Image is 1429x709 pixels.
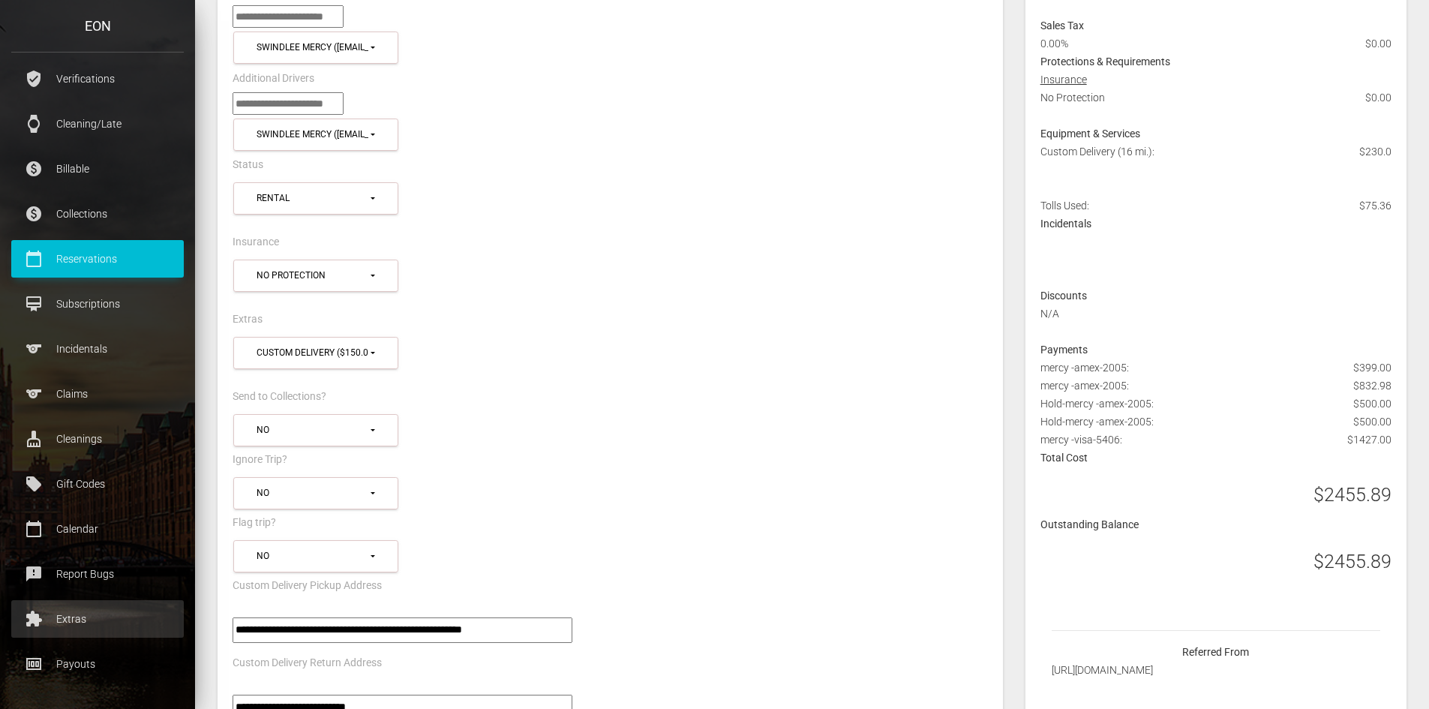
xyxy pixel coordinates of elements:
strong: Referred From [1182,646,1249,658]
strong: Discounts [1040,290,1087,302]
a: verified_user Verifications [11,60,184,98]
p: Claims [23,383,173,405]
p: Subscriptions [23,293,173,315]
div: No Protection [1029,89,1403,125]
div: No [257,487,368,500]
span: Custom Delivery (16 mi.): [1040,146,1154,158]
span: Tolls Used: [1040,200,1089,212]
div: [URL][DOMAIN_NAME] [1040,661,1391,679]
div: Rental [257,192,368,205]
label: Custom Delivery Pickup Address [233,578,382,593]
strong: Total Cost [1040,452,1088,464]
a: paid Collections [11,195,184,233]
label: Flag trip? [233,515,276,530]
div: No Protection [257,269,368,282]
h3: $2455.89 [1313,548,1391,575]
p: Incidentals [23,338,173,360]
button: swindlee mercy (mswindlee@gmail.com) [233,32,398,64]
label: Custom Delivery Return Address [233,656,382,671]
label: Ignore Trip? [233,452,287,467]
span: $500.00 [1353,413,1391,431]
p: Report Bugs [23,563,173,585]
label: Additional Drivers [233,71,314,86]
a: local_offer Gift Codes [11,465,184,503]
div: swindlee mercy ([EMAIL_ADDRESS][DOMAIN_NAME]) [257,41,368,54]
label: Insurance [233,235,279,250]
span: $1427.00 [1347,431,1391,449]
label: Extras [233,312,263,327]
a: sports Claims [11,375,184,413]
div: N/A [1029,305,1403,341]
p: Payouts [23,653,173,675]
p: Calendar [23,518,173,540]
a: calendar_today Calendar [11,510,184,548]
p: Reservations [23,248,173,270]
button: No [233,414,398,446]
a: cleaning_services Cleanings [11,420,184,458]
strong: Payments [1040,344,1088,356]
a: money Payouts [11,645,184,683]
a: paid Billable [11,150,184,188]
span: $832.98 [1353,377,1391,395]
div: Custom Delivery ($150.0) [257,347,368,359]
button: No [233,477,398,509]
span: $0.00 [1365,89,1391,107]
div: No [257,424,368,437]
strong: Incidentals [1040,218,1091,230]
p: Extras [23,608,173,630]
p: Verifications [23,68,173,90]
p: Collections [23,203,173,225]
strong: Sales Tax [1040,20,1084,32]
p: Cleanings [23,428,173,450]
a: watch Cleaning/Late [11,105,184,143]
p: Billable [23,158,173,180]
p: Gift Codes [23,473,173,495]
a: feedback Report Bugs [11,555,184,593]
a: calendar_today Reservations [11,240,184,278]
p: Cleaning/Late [23,113,173,135]
button: Custom Delivery ($150.0) [233,337,398,369]
span: $399.00 [1353,359,1391,377]
span: $500.00 [1353,395,1391,413]
strong: Equipment & Services [1040,128,1140,140]
label: Send to Collections? [233,389,326,404]
label: Status [233,158,263,173]
div: No [257,550,368,563]
a: sports Incidentals [11,330,184,368]
u: Insurance [1040,74,1087,86]
button: No [233,540,398,572]
button: No Protection [233,260,398,292]
div: 0.00% [1029,35,1278,53]
div: swindlee mercy ([EMAIL_ADDRESS][DOMAIN_NAME]) , Olivens Taloute ([EMAIL_ADDRESS][DOMAIN_NAME]) [257,128,368,141]
h3: $2455.89 [1313,482,1391,508]
span: $230.0 [1359,143,1391,161]
span: $75.36 [1359,197,1391,215]
div: mercy -amex-2005: mercy -amex-2005: Hold-mercy -amex-2005: Hold-mercy -amex-2005: mercy -visa-5406: [1029,359,1403,449]
span: $0.00 [1365,35,1391,53]
a: card_membership Subscriptions [11,285,184,323]
strong: Outstanding Balance [1040,518,1139,530]
a: extension Extras [11,600,184,638]
button: swindlee mercy (mswindlee@gmail.com), Olivens Taloute (olivensrich22@gmail.com) [233,119,398,151]
button: Rental [233,182,398,215]
strong: Protections & Requirements [1040,56,1170,68]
